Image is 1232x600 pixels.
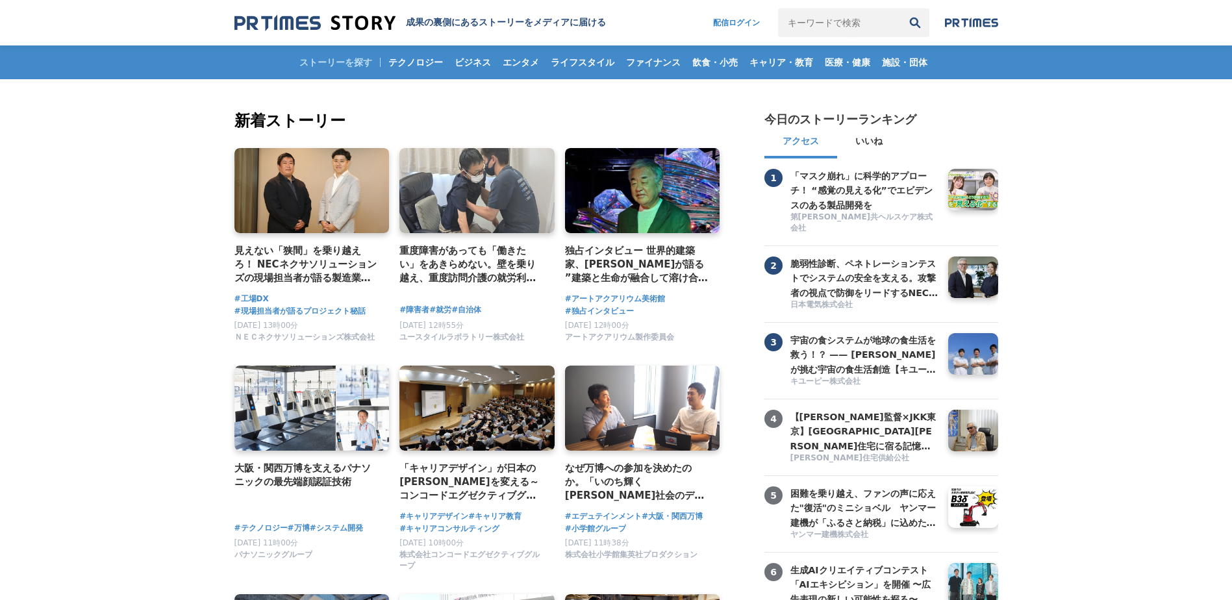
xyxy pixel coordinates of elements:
[790,453,938,465] a: [PERSON_NAME]住宅供給公社
[820,56,875,68] span: 医療・健康
[234,305,366,318] a: #現場担当者が語るプロジェクト秘話
[790,299,853,310] span: 日本電気株式会社
[497,56,544,68] span: エンタメ
[399,336,524,345] a: ユースタイルラボラトリー株式会社
[565,461,710,503] h4: なぜ万博への参加を決めたのか。「いのち輝く[PERSON_NAME]社会のデザイン」の実現に向けて、エデュテインメントの可能性を追求するプロジェクト。
[790,299,938,312] a: 日本電気株式会社
[744,45,818,79] a: キャリア・教育
[234,14,606,32] a: 成果の裏側にあるストーリーをメディアに届ける 成果の裏側にあるストーリーをメディアに届ける
[234,461,379,490] a: 大阪・関西万博を支えるパナソニックの最先端顔認証技術
[790,333,938,377] h3: 宇宙の食システムが地球の食生活を救う！？ —— [PERSON_NAME]が挑む宇宙の食生活創造【キユーピー ミライ研究員】
[234,321,299,330] span: [DATE] 13時00分
[642,510,703,523] a: #大阪・関西万博
[621,45,686,79] a: ファイナンス
[288,522,310,534] a: #万博
[310,522,363,534] a: #システム開発
[565,244,710,286] a: 独占インタビュー 世界的建築家、[PERSON_NAME]が語る ”建築と生命が融合して溶け合うような世界” アートアクアリウム美術館 GINZA コラボレーション作品「金魚の石庭」
[383,56,448,68] span: テクノロジー
[399,321,464,330] span: [DATE] 12時55分
[399,564,544,573] a: 株式会社コンコードエグゼクティブグループ
[234,14,396,32] img: 成果の裏側にあるストーリーをメディアに届ける
[837,127,901,158] button: いいね
[234,549,312,560] span: パナソニックグループ
[764,486,783,505] span: 5
[565,538,629,547] span: [DATE] 11時38分
[945,18,998,28] img: prtimes
[429,304,451,316] span: #就労
[234,522,288,534] a: #テクノロジー
[565,336,674,345] a: アートアクアリウム製作委員会
[621,56,686,68] span: ファイナンス
[790,212,938,234] span: 第[PERSON_NAME]共ヘルスケア株式会社
[565,553,698,562] a: 株式会社小学館集英社プロダクション
[687,45,743,79] a: 飲食・小売
[790,333,938,375] a: 宇宙の食システムが地球の食生活を救う！？ —— [PERSON_NAME]が挑む宇宙の食生活創造【キユーピー ミライ研究員】
[820,45,875,79] a: 医療・健康
[451,304,481,316] a: #自治体
[565,305,634,318] a: #独占インタビュー
[790,256,938,298] a: 脆弱性診断、ペネトレーションテストでシステムの安全を支える。攻撃者の視点で防御をリードするNECの「リスクハンティングチーム」
[790,410,938,451] a: 【[PERSON_NAME]監督×JKK東京】[GEOGRAPHIC_DATA][PERSON_NAME]住宅に宿る記憶 昭和の暮らしと❝つながり❞が描く、これからの住まいのかたち
[383,45,448,79] a: テクノロジー
[399,523,499,535] a: #キャリアコンサルティング
[764,410,783,428] span: 4
[790,376,938,388] a: キユーピー株式会社
[234,244,379,286] a: 見えない「狭間」を乗り越えろ！ NECネクサソリューションズの現場担当者が語る製造業のDX成功の秘訣
[764,127,837,158] button: アクセス
[877,45,933,79] a: 施設・団体
[764,563,783,581] span: 6
[790,376,861,387] span: キユーピー株式会社
[744,56,818,68] span: キャリア・教育
[764,333,783,351] span: 3
[399,510,468,523] a: #キャリアデザイン
[449,45,496,79] a: ビジネス
[700,8,773,37] a: 配信ログイン
[790,453,910,464] span: [PERSON_NAME]住宅供給公社
[778,8,901,37] input: キーワードで検索
[234,293,269,305] a: #工場DX
[565,293,665,305] a: #アートアクアリウム美術館
[790,529,938,542] a: ヤンマー建機株式会社
[399,244,544,286] h4: 重度障害があっても「働きたい」をあきらめない。壁を乗り越え、重度訪問介護の就労利用を[PERSON_NAME][GEOGRAPHIC_DATA]で実現した経営者の挑戦。
[764,169,783,187] span: 1
[565,321,629,330] span: [DATE] 12時00分
[790,212,938,235] a: 第[PERSON_NAME]共ヘルスケア株式会社
[565,549,698,560] span: 株式会社小学館集英社プロダクション
[790,169,938,212] h3: 「マスク崩れ」に科学的アプローチ！ “感覚の見える化”でエビデンスのある製品開発を
[468,510,522,523] a: #キャリア教育
[565,510,642,523] a: #エデュテインメント
[790,529,868,540] span: ヤンマー建機株式会社
[399,304,429,316] a: #障害者
[234,332,375,343] span: ＮＥＣネクサソリューションズ株式会社
[234,553,312,562] a: パナソニックグループ
[565,332,674,343] span: アートアクアリウム製作委員会
[234,336,375,345] a: ＮＥＣネクサソリューションズ株式会社
[449,56,496,68] span: ビジネス
[901,8,929,37] button: 検索
[399,461,544,503] a: 「キャリアデザイン」が日本の[PERSON_NAME]を変える～コンコードエグゼクティブグループの挑戦
[399,538,464,547] span: [DATE] 10時00分
[565,523,626,535] a: #小学館グループ
[234,109,723,132] h2: 新着ストーリー
[234,538,299,547] span: [DATE] 11時00分
[399,549,544,571] span: 株式会社コンコードエグゼクティブグループ
[790,486,938,530] h3: 困難を乗り越え、ファンの声に応えた"復活"のミニショベル ヤンマー建機が「ふるさと納税」に込めた、ものづくりへの誇りと地域への想い
[406,17,606,29] h1: 成果の裏側にあるストーリーをメディアに届ける
[877,56,933,68] span: 施設・団体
